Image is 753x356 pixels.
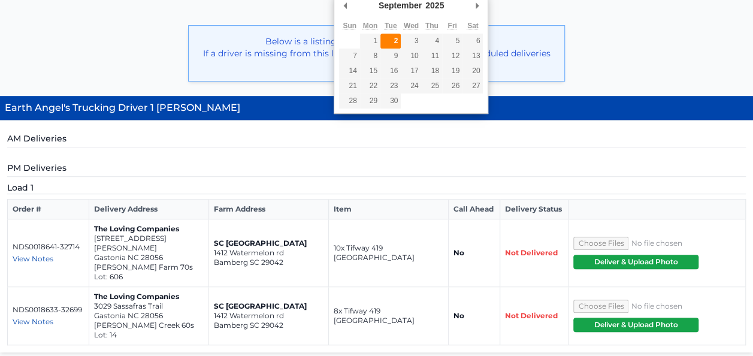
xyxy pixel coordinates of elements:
button: 4 [422,34,442,49]
button: 13 [462,49,483,64]
abbr: Saturday [467,22,479,30]
button: 9 [380,49,401,64]
button: 19 [442,64,462,79]
abbr: Tuesday [385,22,397,30]
h5: PM Deliveries [7,162,746,177]
span: View Notes [13,317,53,326]
p: [PERSON_NAME] Creek 60s Lot: 14 [94,321,204,340]
button: Deliver & Upload Photo [573,255,698,269]
button: 20 [462,64,483,79]
th: Delivery Address [89,200,209,219]
th: Item [329,200,449,219]
button: 14 [339,64,359,79]
p: Gastonia NC 28056 [94,253,204,263]
p: Below is a listing of drivers with deliveries for [DATE]. If a driver is missing from this list -... [198,35,555,71]
p: NDS0018633-32699 [13,305,84,315]
abbr: Monday [363,22,378,30]
p: NDS0018641-32714 [13,242,84,252]
button: 28 [339,93,359,108]
button: 17 [401,64,421,79]
p: The Loving Companies [94,224,204,234]
button: 21 [339,79,359,93]
button: 27 [462,79,483,93]
strong: No [453,311,464,320]
button: 7 [339,49,359,64]
button: 26 [442,79,462,93]
button: 2 [380,34,401,49]
p: SC [GEOGRAPHIC_DATA] [214,301,323,311]
h5: Load 1 [7,182,746,194]
button: 3 [401,34,421,49]
button: 22 [360,79,380,93]
abbr: Wednesday [404,22,419,30]
button: 6 [462,34,483,49]
strong: No [453,248,464,257]
button: 1 [360,34,380,49]
button: 8 [360,49,380,64]
th: Order # [8,200,89,219]
h5: AM Deliveries [7,132,746,147]
p: [STREET_ADDRESS][PERSON_NAME] [94,234,204,253]
button: 25 [422,79,442,93]
th: Call Ahead [449,200,500,219]
abbr: Friday [447,22,456,30]
td: 8x Tifway 419 [GEOGRAPHIC_DATA] [329,287,449,345]
button: 23 [380,79,401,93]
p: 1412 Watermelon rd [214,311,323,321]
button: 11 [422,49,442,64]
button: Deliver & Upload Photo [573,318,698,332]
span: Not Delivered [505,311,558,320]
button: 24 [401,79,421,93]
p: 1412 Watermelon rd [214,248,323,258]
th: Farm Address [209,200,329,219]
span: View Notes [13,254,53,263]
p: Bamberg SC 29042 [214,321,323,330]
p: 3029 Sassafras Trail [94,301,204,311]
td: 10x Tifway 419 [GEOGRAPHIC_DATA] [329,219,449,287]
p: The Loving Companies [94,292,204,301]
abbr: Sunday [343,22,356,30]
p: Bamberg SC 29042 [214,258,323,267]
button: 18 [422,64,442,79]
button: 15 [360,64,380,79]
button: 5 [442,34,462,49]
span: Not Delivered [505,248,558,257]
p: SC [GEOGRAPHIC_DATA] [214,239,323,248]
button: 29 [360,93,380,108]
th: Delivery Status [500,200,568,219]
button: 10 [401,49,421,64]
button: 12 [442,49,462,64]
button: 16 [380,64,401,79]
p: Gastonia NC 28056 [94,311,204,321]
abbr: Thursday [425,22,439,30]
button: 30 [380,93,401,108]
p: [PERSON_NAME] Farm 70s Lot: 606 [94,263,204,282]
